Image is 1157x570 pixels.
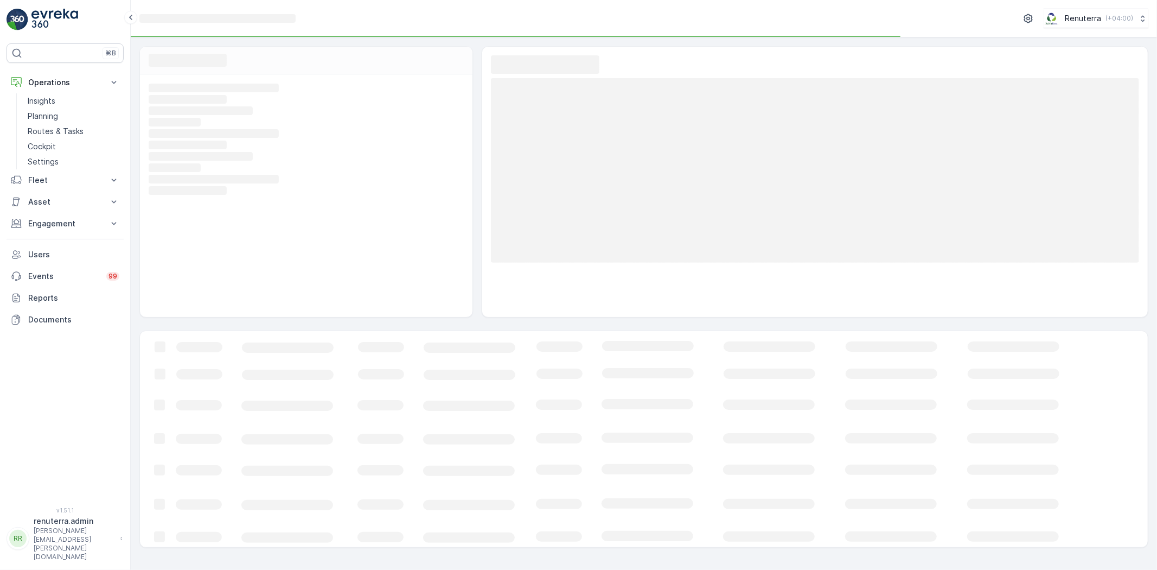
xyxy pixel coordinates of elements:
div: RR [9,530,27,547]
p: ⌘B [105,49,116,58]
button: RRrenuterra.admin[PERSON_NAME][EMAIL_ADDRESS][PERSON_NAME][DOMAIN_NAME] [7,516,124,561]
p: renuterra.admin [34,516,115,527]
p: 99 [108,272,117,281]
a: Insights [23,93,124,109]
p: Renuterra [1065,13,1101,24]
p: Engagement [28,218,102,229]
button: Engagement [7,213,124,235]
a: Settings [23,154,124,169]
p: Routes & Tasks [28,126,84,137]
a: Cockpit [23,139,124,154]
p: Users [28,249,119,260]
button: Fleet [7,169,124,191]
p: Events [28,271,100,282]
img: Screenshot_2024-07-26_at_13.33.01.png [1044,12,1060,24]
p: Settings [28,156,59,167]
a: Documents [7,309,124,331]
p: Asset [28,197,102,207]
p: Operations [28,77,102,88]
p: Documents [28,314,119,325]
img: logo_light-DOdMpM7g.png [31,9,78,30]
span: v 1.51.1 [7,507,124,514]
img: logo [7,9,28,30]
a: Planning [23,109,124,124]
button: Asset [7,191,124,213]
a: Reports [7,287,124,309]
p: [PERSON_NAME][EMAIL_ADDRESS][PERSON_NAME][DOMAIN_NAME] [34,527,115,561]
p: Fleet [28,175,102,186]
p: Cockpit [28,141,56,152]
button: Renuterra(+04:00) [1044,9,1148,28]
p: Insights [28,96,55,106]
a: Routes & Tasks [23,124,124,139]
p: ( +04:00 ) [1105,14,1133,23]
p: Reports [28,293,119,303]
p: Planning [28,111,58,122]
a: Users [7,244,124,265]
a: Events99 [7,265,124,287]
button: Operations [7,72,124,93]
